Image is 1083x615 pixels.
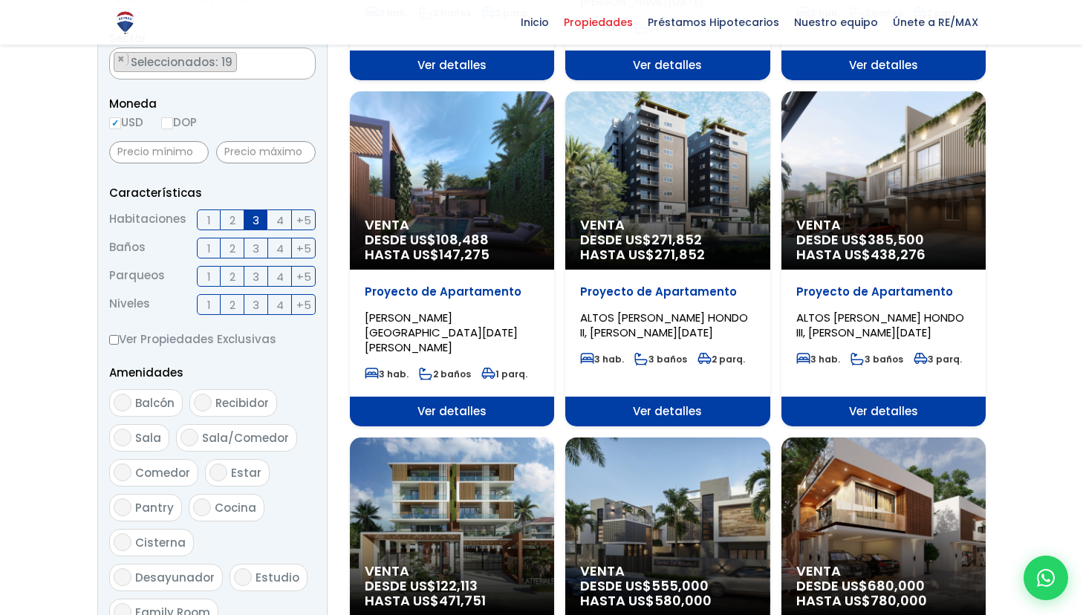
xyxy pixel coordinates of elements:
span: Parqueos [109,266,165,287]
span: Venta [365,218,539,232]
span: ALTOS [PERSON_NAME] HONDO III, [PERSON_NAME][DATE] [796,310,964,340]
input: Desayunador [114,568,131,586]
span: 108,488 [436,230,489,249]
span: Desayunador [135,570,215,585]
span: 438,276 [871,245,926,264]
input: Pantry [114,498,131,516]
span: DESDE US$ [365,232,539,262]
input: Sala [114,429,131,446]
span: 4 [276,239,284,258]
span: 1 [207,211,211,230]
span: Baños [109,238,146,258]
p: Características [109,183,316,202]
span: Pantry [135,500,174,515]
span: Estar [231,465,261,481]
span: 2 baños [419,368,471,380]
input: Cocina [193,498,211,516]
a: Venta DESDE US$108,488 HASTA US$147,275 Proyecto de Apartamento [PERSON_NAME][GEOGRAPHIC_DATA][DA... [350,91,554,426]
span: DESDE US$ [580,579,755,608]
input: DOP [161,117,173,129]
span: 2 [230,267,235,286]
span: Venta [580,564,755,579]
span: 3 [253,211,259,230]
span: 385,500 [868,230,924,249]
span: Venta [365,564,539,579]
span: 122,113 [436,576,478,595]
span: Seleccionados: 19 [129,54,236,70]
p: Proyecto de Apartamento [365,284,539,299]
span: ALTOS [PERSON_NAME] HONDO II, [PERSON_NAME][DATE] [580,310,748,340]
span: 580,000 [654,591,712,610]
p: Proyecto de Apartamento [796,284,971,299]
span: Comedor [135,465,190,481]
span: Recibidor [215,395,269,411]
span: × [117,53,125,66]
span: [PERSON_NAME][GEOGRAPHIC_DATA][DATE][PERSON_NAME] [365,310,518,355]
span: 3 hab. [365,368,409,380]
span: Ver detalles [565,51,770,80]
button: Remove all items [299,52,308,67]
span: Ver detalles [350,51,554,80]
span: 680,000 [868,576,925,595]
button: Remove item [114,53,129,66]
span: 2 [230,211,235,230]
span: 2 parq. [697,353,745,365]
span: 1 [207,267,211,286]
span: Venta [580,218,755,232]
label: DOP [161,113,197,131]
span: HASTA US$ [365,593,539,608]
span: HASTA US$ [796,593,971,608]
input: Cisterna [114,533,131,551]
span: DESDE US$ [580,232,755,262]
span: Venta [796,564,971,579]
img: Logo de REMAX [112,10,138,36]
span: 780,000 [871,591,927,610]
span: 3 [253,296,259,314]
span: 271,852 [651,230,702,249]
span: Venta [796,218,971,232]
span: × [299,53,307,66]
input: Ver Propiedades Exclusivas [109,335,119,345]
span: 3 hab. [796,353,840,365]
span: HASTA US$ [796,247,971,262]
span: 3 baños [851,353,903,365]
span: 555,000 [651,576,709,595]
span: DESDE US$ [796,579,971,608]
span: 3 baños [634,353,687,365]
span: Nuestro equipo [787,11,885,33]
textarea: Search [110,48,118,80]
span: Ver detalles [565,397,770,426]
span: Préstamos Hipotecarios [640,11,787,33]
span: 3 [253,267,259,286]
span: 271,852 [654,245,705,264]
a: Venta DESDE US$385,500 HASTA US$438,276 Proyecto de Apartamento ALTOS [PERSON_NAME] HONDO III, [P... [781,91,986,426]
p: Amenidades [109,363,316,382]
span: Inicio [513,11,556,33]
span: Sala/Comedor [202,430,289,446]
span: 2 [230,239,235,258]
li: ALTOS DE ARROYO HONDO [114,52,237,72]
span: +5 [296,267,311,286]
span: DESDE US$ [365,579,539,608]
span: 1 [207,239,211,258]
input: Precio mínimo [109,141,209,163]
label: USD [109,113,143,131]
span: Niveles [109,294,150,315]
p: Proyecto de Apartamento [580,284,755,299]
span: HASTA US$ [580,247,755,262]
span: 4 [276,211,284,230]
span: +5 [296,239,311,258]
span: 4 [276,267,284,286]
input: Recibidor [194,394,212,411]
input: Estar [209,463,227,481]
span: Sala [135,430,161,446]
input: USD [109,117,121,129]
span: Únete a RE/MAX [885,11,986,33]
span: 1 parq. [481,368,527,380]
span: Ver detalles [781,51,986,80]
span: Ver detalles [781,397,986,426]
input: Precio máximo [216,141,316,163]
a: Venta DESDE US$271,852 HASTA US$271,852 Proyecto de Apartamento ALTOS [PERSON_NAME] HONDO II, [PE... [565,91,770,426]
span: Estudio [256,570,299,585]
span: +5 [296,211,311,230]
